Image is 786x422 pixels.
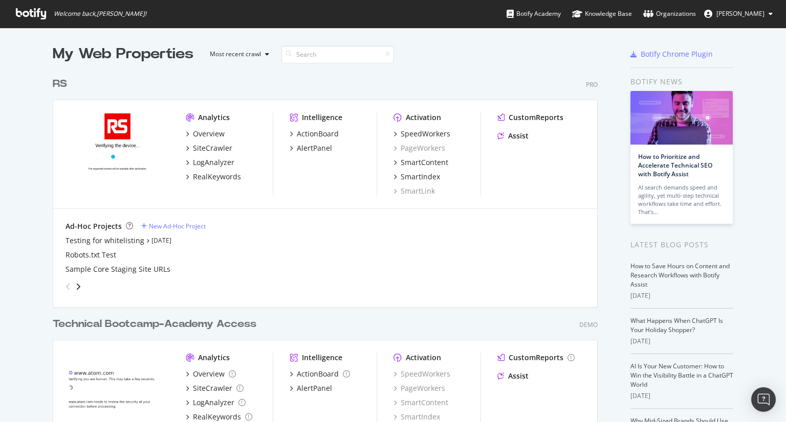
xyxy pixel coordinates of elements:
[643,9,696,19] div: Organizations
[290,143,332,153] a: AlertPanel
[696,6,781,22] button: [PERSON_NAME]
[186,383,244,393] a: SiteCrawler
[141,222,206,230] a: New Ad-Hoc Project
[394,143,445,153] a: PageWorkers
[638,183,725,216] div: AI search demands speed and agility, yet multi-step technical workflows take time and effort. Tha...
[65,236,144,246] a: Testing for whitelisting
[406,112,441,123] div: Activation
[186,157,234,168] a: LogAnalyzer
[508,131,529,141] div: Assist
[394,369,450,379] a: SpeedWorkers
[751,387,776,412] div: Open Intercom Messenger
[65,250,116,260] a: Robots.txt Test
[507,9,561,19] div: Botify Academy
[53,317,256,332] div: Technical Bootcamp-Academy Access
[401,129,450,139] div: SpeedWorkers
[281,45,394,63] input: Search
[630,337,733,346] div: [DATE]
[54,10,146,18] span: Welcome back, [PERSON_NAME] !
[394,172,440,182] a: SmartIndex
[394,397,448,408] a: SmartContent
[65,221,122,231] div: Ad-Hoc Projects
[302,112,342,123] div: Intelligence
[193,143,232,153] div: SiteCrawler
[497,371,529,381] a: Assist
[297,129,339,139] div: ActionBoard
[193,397,234,408] div: LogAnalyzer
[193,157,234,168] div: LogAnalyzer
[290,129,339,139] a: ActionBoard
[53,44,193,64] div: My Web Properties
[193,369,225,379] div: Overview
[290,383,332,393] a: AlertPanel
[186,369,236,379] a: Overview
[497,131,529,141] a: Assist
[401,157,448,168] div: SmartContent
[406,353,441,363] div: Activation
[630,362,733,389] a: AI Is Your New Customer: How to Win the Visibility Battle in a ChatGPT World
[151,236,171,245] a: [DATE]
[641,49,713,59] div: Botify Chrome Plugin
[290,369,350,379] a: ActionBoard
[394,157,448,168] a: SmartContent
[198,112,230,123] div: Analytics
[198,353,230,363] div: Analytics
[630,262,730,289] a: How to Save Hours on Content and Research Workflows with Botify Assist
[193,412,241,422] div: RealKeywords
[630,91,733,145] img: How to Prioritize and Accelerate Technical SEO with Botify Assist
[65,264,170,274] a: Sample Core Staging Site URLs
[186,129,225,139] a: Overview
[630,76,733,87] div: Botify news
[579,320,598,329] div: Demo
[202,46,273,62] button: Most recent crawl
[193,383,232,393] div: SiteCrawler
[297,383,332,393] div: AlertPanel
[509,353,563,363] div: CustomReports
[630,316,723,334] a: What Happens When ChatGPT Is Your Holiday Shopper?
[53,77,71,91] a: RS
[586,80,598,89] div: Pro
[508,371,529,381] div: Assist
[394,383,445,393] a: PageWorkers
[394,129,450,139] a: SpeedWorkers
[509,112,563,123] div: CustomReports
[61,278,75,295] div: angle-left
[401,172,440,182] div: SmartIndex
[53,77,67,91] div: RS
[497,353,575,363] a: CustomReports
[630,291,733,300] div: [DATE]
[716,9,765,18] span: Brandon Shallenberger
[572,9,632,19] div: Knowledge Base
[210,51,261,57] div: Most recent crawl
[65,112,169,195] img: www.alliedelec.com
[638,152,712,178] a: How to Prioritize and Accelerate Technical SEO with Botify Assist
[297,143,332,153] div: AlertPanel
[630,239,733,250] div: Latest Blog Posts
[630,391,733,401] div: [DATE]
[302,353,342,363] div: Intelligence
[149,222,206,230] div: New Ad-Hoc Project
[53,317,260,332] a: Technical Bootcamp-Academy Access
[297,369,339,379] div: ActionBoard
[394,186,435,196] a: SmartLink
[75,282,82,292] div: angle-right
[630,49,713,59] a: Botify Chrome Plugin
[186,172,241,182] a: RealKeywords
[394,412,440,422] a: SmartIndex
[186,397,246,408] a: LogAnalyzer
[186,412,252,422] a: RealKeywords
[186,143,232,153] a: SiteCrawler
[193,172,241,182] div: RealKeywords
[193,129,225,139] div: Overview
[497,112,563,123] a: CustomReports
